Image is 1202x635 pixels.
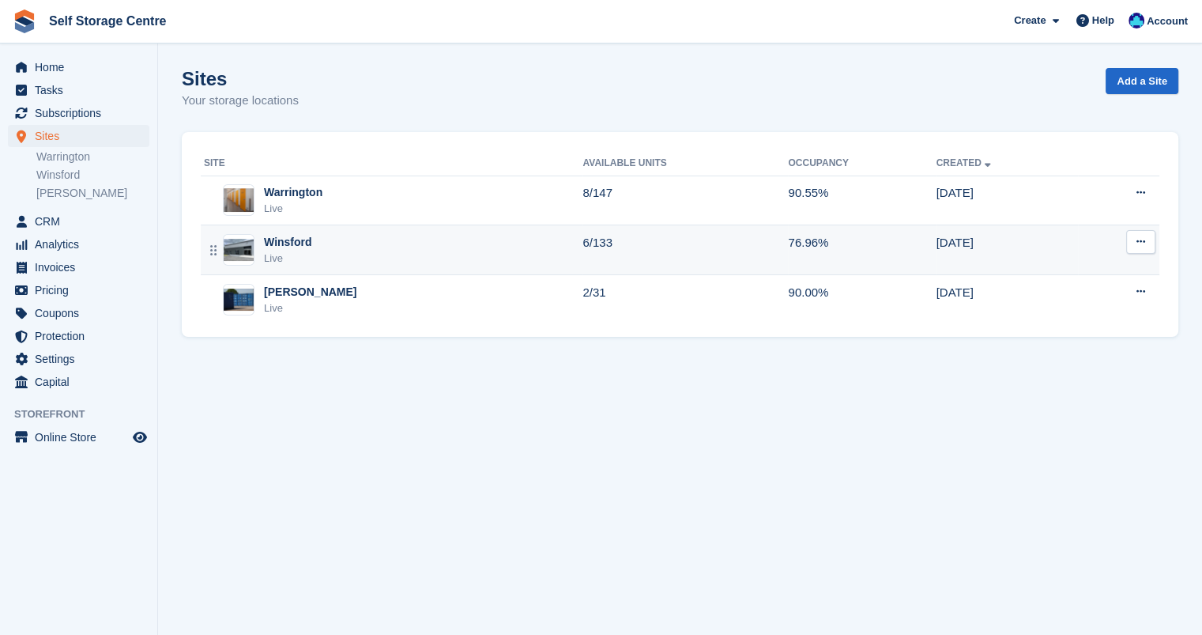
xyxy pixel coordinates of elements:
[43,8,172,34] a: Self Storage Centre
[35,426,130,448] span: Online Store
[35,279,130,301] span: Pricing
[936,157,994,168] a: Created
[582,151,788,176] th: Available Units
[182,92,299,110] p: Your storage locations
[14,406,157,422] span: Storefront
[182,68,299,89] h1: Sites
[1129,13,1144,28] img: Paul Trevor
[264,201,322,217] div: Live
[788,151,936,176] th: Occupancy
[36,149,149,164] a: Warrington
[936,225,1078,275] td: [DATE]
[1147,13,1188,29] span: Account
[35,371,130,393] span: Capital
[582,176,788,225] td: 8/147
[224,188,254,212] img: Image of Warrington site
[8,426,149,448] a: menu
[582,225,788,275] td: 6/133
[224,289,254,312] img: Image of Arley site
[1106,68,1178,94] a: Add a Site
[8,371,149,393] a: menu
[8,233,149,255] a: menu
[8,125,149,147] a: menu
[8,302,149,324] a: menu
[35,102,130,124] span: Subscriptions
[35,325,130,347] span: Protection
[264,300,356,316] div: Live
[8,256,149,278] a: menu
[36,186,149,201] a: [PERSON_NAME]
[8,56,149,78] a: menu
[936,275,1078,324] td: [DATE]
[130,428,149,447] a: Preview store
[13,9,36,33] img: stora-icon-8386f47178a22dfd0bd8f6a31ec36ba5ce8667c1dd55bd0f319d3a0aa187defe.svg
[264,284,356,300] div: [PERSON_NAME]
[35,256,130,278] span: Invoices
[36,168,149,183] a: Winsford
[1014,13,1046,28] span: Create
[8,210,149,232] a: menu
[8,348,149,370] a: menu
[201,151,582,176] th: Site
[788,176,936,225] td: 90.55%
[8,79,149,101] a: menu
[35,233,130,255] span: Analytics
[264,184,322,201] div: Warrington
[1092,13,1114,28] span: Help
[264,234,312,251] div: Winsford
[35,302,130,324] span: Coupons
[8,279,149,301] a: menu
[35,210,130,232] span: CRM
[264,251,312,266] div: Live
[8,102,149,124] a: menu
[35,56,130,78] span: Home
[8,325,149,347] a: menu
[788,225,936,275] td: 76.96%
[35,348,130,370] span: Settings
[35,125,130,147] span: Sites
[224,239,254,261] img: Image of Winsford site
[35,79,130,101] span: Tasks
[788,275,936,324] td: 90.00%
[936,176,1078,225] td: [DATE]
[582,275,788,324] td: 2/31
